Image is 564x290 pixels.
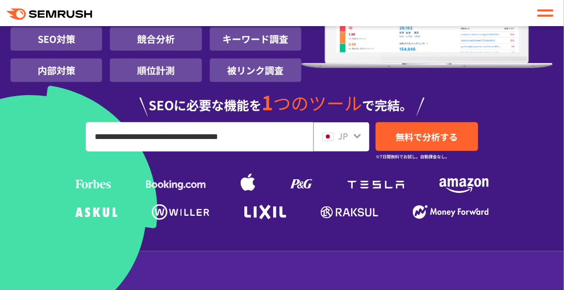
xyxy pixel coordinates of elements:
li: 順位計測 [110,59,201,82]
span: つのツール [274,90,363,115]
li: 被リンク調査 [210,59,301,82]
a: 無料で分析する [376,122,478,151]
span: 1 [262,88,274,116]
li: キーワード調査 [210,27,301,51]
small: ※7日間無料でお試し。自動課金なし。 [376,152,449,161]
input: URL、キーワードを入力してください [86,123,313,151]
span: で完結。 [363,96,413,114]
span: 無料で分析する [396,130,458,143]
li: 競合分析 [110,27,201,51]
span: JP [338,130,348,142]
li: 内部対策 [10,59,102,82]
li: SEO対策 [10,27,102,51]
div: SEOに必要な機能を [10,82,554,117]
